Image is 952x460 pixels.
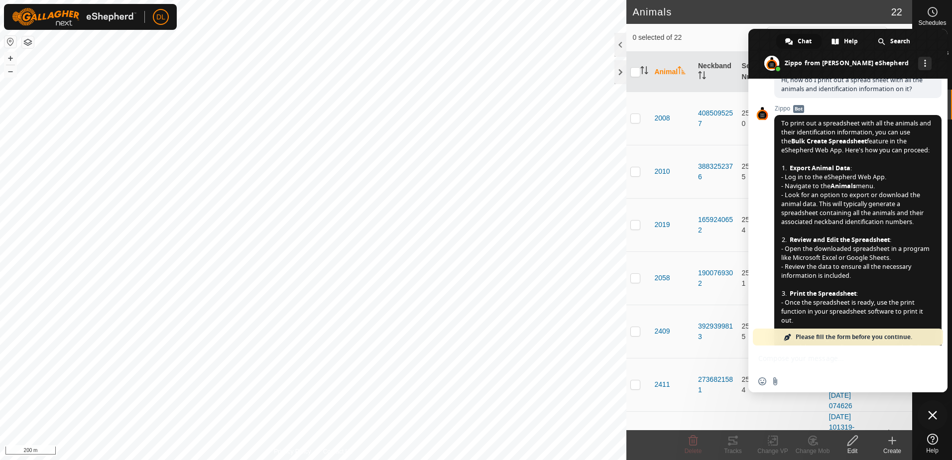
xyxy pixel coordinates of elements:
span: Zippo [774,105,942,112]
div: 2519319135 [742,321,778,342]
div: Help [823,34,868,49]
div: Chat [776,34,822,49]
span: Animals [831,182,856,190]
div: 3929399813 [698,321,734,342]
span: Insert an emoji [758,377,766,385]
span: 2058 [654,273,670,283]
div: More channels [918,57,932,70]
div: 3883252376 [698,161,734,182]
span: Send a file [771,377,779,385]
span: To print out a spreadsheet with all the animals and their identification information, you can use... [781,119,933,405]
span: : [782,235,891,244]
button: Map Layers [22,36,34,48]
div: 2519319151 [742,268,778,289]
span: DL [156,12,165,22]
span: Hi, how do I print out a spread sheet with all the animals and identification information on it? [781,76,923,93]
div: Create [872,447,912,456]
span: Help [926,448,939,454]
div: 2736821581 [698,374,734,395]
div: 2519319150 [742,108,778,129]
th: Serial Number [738,52,782,92]
span: 2010 [654,166,670,177]
div: 2519319154 [742,215,778,235]
span: : [782,164,852,173]
div: 2519319145 [742,428,778,449]
a: Help [913,430,952,458]
p-sorticon: Activate to sort [640,68,648,76]
th: Animal [650,52,694,92]
a: [DATE] 074626 [829,391,852,410]
div: Search [869,34,920,49]
span: 2411 [654,379,670,390]
div: Change Mob [793,447,833,456]
div: 1900769302 [698,268,734,289]
span: Chat [798,34,812,49]
p-sorticon: Activate to sort [678,68,686,76]
span: : [782,289,858,298]
th: Neckband [694,52,738,92]
div: Close chat [918,400,948,430]
button: + [4,52,16,64]
span: Export Animal Data [790,164,850,172]
span: Review and Edit the Spreadsheet [790,235,890,244]
span: 2008 [654,113,670,123]
button: Reset Map [4,36,16,48]
span: 20 Sept 2025, 10:01 am [872,429,897,447]
span: Bulk Create Spreadsheet [791,137,867,145]
span: Delete [685,448,702,455]
span: 2019 [654,220,670,230]
div: Change VP [753,447,793,456]
a: [DATE] 101319-VP002 [829,413,854,442]
div: 2519319144 [742,374,778,395]
span: Print the Spreadsheet [790,289,856,298]
div: Tracks [713,447,753,456]
h2: Animals [632,6,891,18]
div: 4085095257 [698,108,734,129]
span: Please fill the form before you continue. [796,329,912,345]
div: 2519319155 [742,161,778,182]
button: – [4,65,16,77]
div: 3757013585 [698,428,734,449]
span: 0 selected of 22 [632,32,766,43]
span: 2409 [654,326,670,337]
span: 22 [891,4,902,19]
span: Schedules [918,20,946,26]
a: Privacy Policy [274,447,311,456]
span: Search [890,34,910,49]
div: 1659240652 [698,215,734,235]
p-sorticon: Activate to sort [698,73,706,81]
input: Search (S) [767,27,887,48]
div: Edit [833,447,872,456]
a: Contact Us [323,447,353,456]
span: Help [844,34,858,49]
span: Bot [793,105,804,113]
img: Gallagher Logo [12,8,136,26]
